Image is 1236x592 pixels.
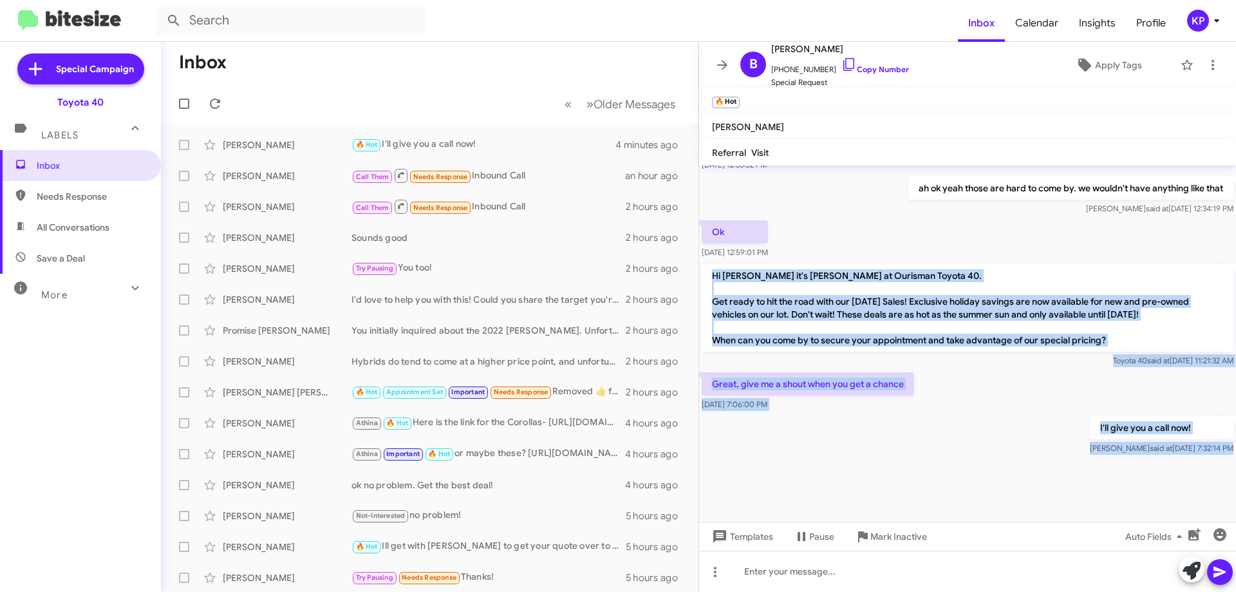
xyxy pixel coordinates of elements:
[908,177,1233,200] p: ah ok yeah those are hard to come by. we wouldn't have anything like that
[351,446,625,461] div: or maybe these? [URL][DOMAIN_NAME]
[356,450,378,458] span: Athina
[351,324,626,337] div: You initially inquired about the 2022 [PERSON_NAME]. Unfortunately, that one did sell. We have a ...
[702,247,768,257] span: [DATE] 12:59:01 PM
[626,231,688,244] div: 2 hours ago
[845,525,937,548] button: Mark Inactive
[594,97,675,111] span: Older Messages
[356,511,406,520] span: Not-Interested
[351,231,626,244] div: Sounds good
[626,200,688,213] div: 2 hours ago
[356,419,378,427] span: Athina
[625,448,688,461] div: 4 hours ago
[1095,53,1142,77] span: Apply Tags
[771,76,909,89] span: Special Request
[351,293,626,306] div: I'd love to help you with this! Could you share the target you're aiming for so I can find someth...
[771,41,909,57] span: [PERSON_NAME]
[1090,416,1233,439] p: I'll give you a call now!
[451,388,485,396] span: Important
[351,508,626,523] div: no problem!
[223,324,351,337] div: Promise [PERSON_NAME]
[356,173,389,181] span: Call Them
[356,140,378,149] span: 🔥 Hot
[783,525,845,548] button: Pause
[1115,525,1197,548] button: Auto Fields
[223,262,351,275] div: [PERSON_NAME]
[626,540,688,553] div: 5 hours ago
[586,96,594,112] span: »
[1147,356,1170,365] span: said at
[223,231,351,244] div: [PERSON_NAME]
[1090,443,1233,453] span: [PERSON_NAME] [DATE] 7:32:14 PM
[958,5,1005,42] a: Inbox
[1042,53,1174,77] button: Apply Tags
[1005,5,1069,42] a: Calendar
[712,97,740,108] small: 🔥 Hot
[386,419,408,427] span: 🔥 Hot
[41,289,68,301] span: More
[702,220,768,243] p: Ok
[709,525,773,548] span: Templates
[351,198,626,215] div: Inbound Call
[223,510,351,522] div: [PERSON_NAME]
[771,57,909,76] span: [PHONE_NUMBER]
[702,372,914,396] p: Great, give me a shout when you get a chance
[626,324,688,337] div: 2 hours ago
[1069,5,1126,42] a: Insights
[351,385,626,399] div: Removed ‌👍‌ from “ I just left you a voicemail if you would like to talk about this. My adjustmen...
[1150,443,1172,453] span: said at
[870,525,927,548] span: Mark Inactive
[37,190,146,203] span: Needs Response
[386,450,420,458] span: Important
[565,96,572,112] span: «
[351,539,626,554] div: Ill get with [PERSON_NAME] to get your quote over to you
[223,138,351,151] div: [PERSON_NAME]
[751,147,769,158] span: Visit
[179,52,227,73] h1: Inbox
[712,121,784,133] span: [PERSON_NAME]
[402,573,456,582] span: Needs Response
[494,388,548,396] span: Needs Response
[1125,525,1187,548] span: Auto Fields
[356,573,393,582] span: Try Pausing
[356,388,378,396] span: 🔥 Hot
[626,571,688,584] div: 5 hours ago
[223,169,351,182] div: [PERSON_NAME]
[356,542,378,551] span: 🔥 Hot
[351,167,625,184] div: Inbound Call
[712,147,746,158] span: Referral
[809,525,834,548] span: Pause
[749,54,758,75] span: B
[699,525,783,548] button: Templates
[386,388,443,396] span: Appointment Set
[428,450,450,458] span: 🔥 Hot
[625,417,688,430] div: 4 hours ago
[356,204,389,212] span: Call Them
[1126,5,1176,42] a: Profile
[626,355,688,368] div: 2 hours ago
[351,479,625,492] div: ok no problem. Get the best deal!
[615,138,688,151] div: 4 minutes ago
[579,91,683,117] button: Next
[1176,10,1222,32] button: KP
[56,62,134,75] span: Special Campaign
[557,91,683,117] nav: Page navigation example
[57,96,104,109] div: Toyota 40
[223,386,351,399] div: [PERSON_NAME] [PERSON_NAME]
[223,479,351,492] div: [PERSON_NAME]
[223,540,351,553] div: [PERSON_NAME]
[351,137,615,152] div: I'll give you a call now!
[351,570,626,585] div: Thanks!
[223,448,351,461] div: [PERSON_NAME]
[1113,356,1233,365] span: Toyota 40 [DATE] 11:21:32 AM
[356,264,393,272] span: Try Pausing
[626,293,688,306] div: 2 hours ago
[223,417,351,430] div: [PERSON_NAME]
[156,5,426,36] input: Search
[702,399,767,409] span: [DATE] 7:06:00 PM
[223,355,351,368] div: [PERSON_NAME]
[41,129,79,141] span: Labels
[17,53,144,84] a: Special Campaign
[1146,204,1168,213] span: said at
